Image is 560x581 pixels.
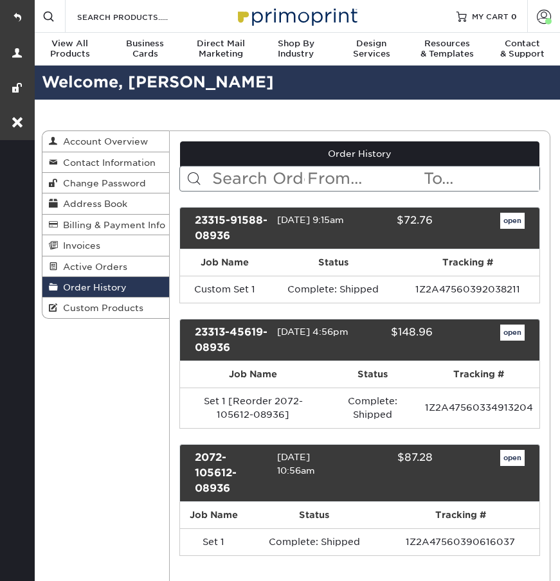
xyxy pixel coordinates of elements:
img: Primoprint [232,2,361,30]
a: Shop ByIndustry [258,33,334,67]
input: SEARCH PRODUCTS..... [76,9,201,24]
th: Tracking # [397,249,539,276]
span: View All [32,39,107,49]
span: Design [334,39,409,49]
a: Contact Information [42,152,169,173]
span: Order History [58,282,127,292]
span: Change Password [58,178,146,188]
a: Change Password [42,173,169,193]
a: Resources& Templates [409,33,484,67]
td: Complete: Shipped [270,276,397,303]
th: Job Name [180,249,270,276]
input: To... [422,166,539,191]
div: Cards [107,39,183,59]
a: View AllProducts [32,33,107,67]
a: Address Book [42,193,169,214]
th: Status [247,502,381,528]
span: [DATE] 9:15am [277,215,344,225]
a: Order History [42,277,169,298]
span: Resources [409,39,484,49]
a: Custom Products [42,298,169,317]
input: Search Orders... [211,166,306,191]
span: Direct Mail [183,39,258,49]
div: Industry [258,39,334,59]
div: Marketing [183,39,258,59]
a: open [500,325,525,341]
th: Tracking # [419,361,539,388]
td: 1Z2A47560390616037 [382,528,539,555]
div: $87.28 [350,450,442,496]
input: From... [306,166,423,191]
span: Contact Information [58,157,156,168]
th: Job Name [180,502,248,528]
td: Complete: Shipped [247,528,381,555]
th: Status [327,361,419,388]
a: Billing & Payment Info [42,215,169,235]
th: Job Name [180,361,327,388]
h2: Welcome, [PERSON_NAME] [32,71,560,94]
span: Account Overview [58,136,148,147]
div: 23313-45619-08936 [185,325,277,355]
div: 2072-105612-08936 [185,450,277,496]
div: $148.96 [350,325,442,355]
th: Status [270,249,397,276]
div: Services [334,39,409,59]
span: Shop By [258,39,334,49]
a: Contact& Support [485,33,560,67]
span: [DATE] 10:56am [277,452,315,476]
a: Account Overview [42,131,169,152]
a: BusinessCards [107,33,183,67]
a: Active Orders [42,256,169,277]
span: Invoices [58,240,100,251]
span: MY CART [472,11,509,22]
td: Set 1 [180,528,248,555]
a: Invoices [42,235,169,256]
span: Address Book [58,199,127,209]
span: Custom Products [58,303,143,313]
div: $72.76 [350,213,442,244]
td: Complete: Shipped [327,388,419,428]
a: DesignServices [334,33,409,67]
a: open [500,450,525,467]
a: Direct MailMarketing [183,33,258,67]
span: Billing & Payment Info [58,220,165,230]
td: Set 1 [Reorder 2072-105612-08936] [180,388,327,428]
div: & Templates [409,39,484,59]
span: Business [107,39,183,49]
div: 23315-91588-08936 [185,213,277,244]
span: [DATE] 4:56pm [277,326,348,337]
td: Custom Set 1 [180,276,270,303]
span: Contact [485,39,560,49]
span: Active Orders [58,262,127,272]
span: 0 [511,12,517,21]
td: 1Z2A47560334913204 [419,388,539,428]
a: open [500,213,525,229]
a: Order History [180,141,539,166]
th: Tracking # [382,502,539,528]
td: 1Z2A47560392038211 [397,276,539,303]
div: Products [32,39,107,59]
div: & Support [485,39,560,59]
